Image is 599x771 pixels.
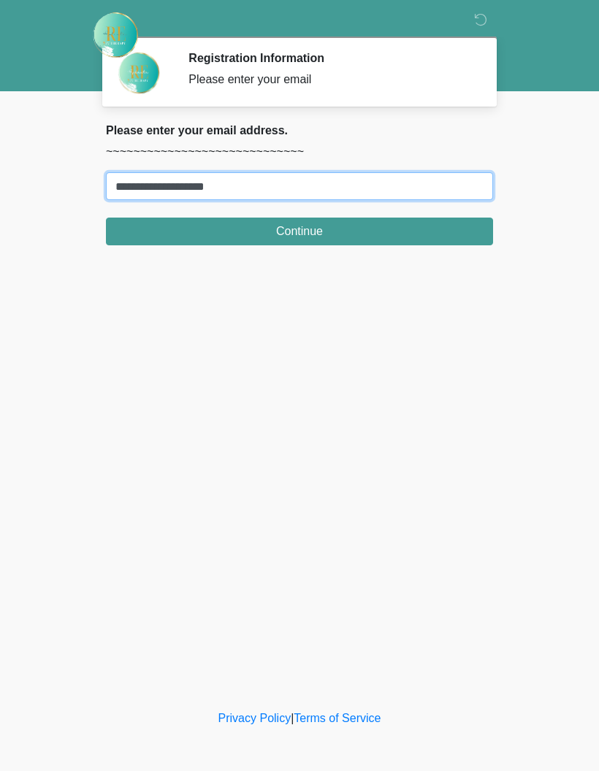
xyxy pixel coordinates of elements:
[291,712,294,724] a: |
[106,123,493,137] h2: Please enter your email address.
[218,712,291,724] a: Privacy Policy
[188,71,471,88] div: Please enter your email
[117,51,161,95] img: Agent Avatar
[91,11,140,59] img: Rehydrate Aesthetics & Wellness Logo
[106,218,493,245] button: Continue
[106,143,493,161] p: ~~~~~~~~~~~~~~~~~~~~~~~~~~~~~
[294,712,381,724] a: Terms of Service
